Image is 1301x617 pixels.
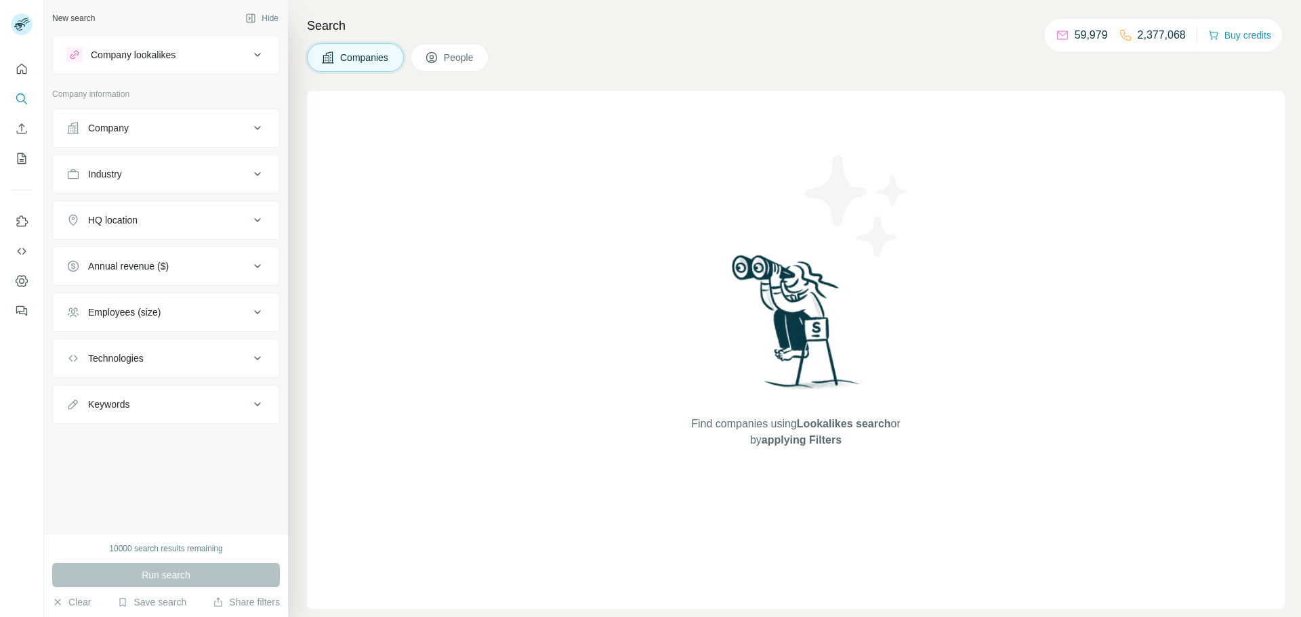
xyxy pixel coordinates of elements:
[11,269,33,293] button: Dashboard
[11,116,33,141] button: Enrich CSV
[762,434,842,446] span: applying Filters
[1075,27,1108,43] p: 59,979
[88,352,144,365] div: Technologies
[444,51,475,64] span: People
[53,388,279,421] button: Keywords
[88,259,169,273] div: Annual revenue ($)
[53,204,279,236] button: HQ location
[53,342,279,375] button: Technologies
[53,296,279,328] button: Employees (size)
[236,8,288,28] button: Hide
[11,209,33,234] button: Use Surfe on LinkedIn
[53,112,279,144] button: Company
[52,88,280,100] p: Company information
[52,595,91,609] button: Clear
[340,51,390,64] span: Companies
[52,12,95,24] div: New search
[88,213,138,227] div: HQ location
[88,398,129,411] div: Keywords
[11,299,33,323] button: Feedback
[53,158,279,190] button: Industry
[117,595,186,609] button: Save search
[91,48,175,62] div: Company lookalikes
[88,305,161,319] div: Employees (size)
[109,542,222,555] div: 10000 search results remaining
[53,250,279,282] button: Annual revenue ($)
[1138,27,1186,43] p: 2,377,068
[307,16,1285,35] h4: Search
[1208,26,1271,45] button: Buy credits
[88,121,129,135] div: Company
[11,57,33,81] button: Quick start
[796,145,918,267] img: Surfe Illustration - Stars
[88,167,122,181] div: Industry
[11,146,33,171] button: My lists
[53,39,279,71] button: Company lookalikes
[797,418,891,429] span: Lookalikes search
[213,595,280,609] button: Share filters
[11,87,33,111] button: Search
[687,416,904,448] span: Find companies using or by
[726,251,867,402] img: Surfe Illustration - Woman searching with binoculars
[11,239,33,263] button: Use Surfe API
